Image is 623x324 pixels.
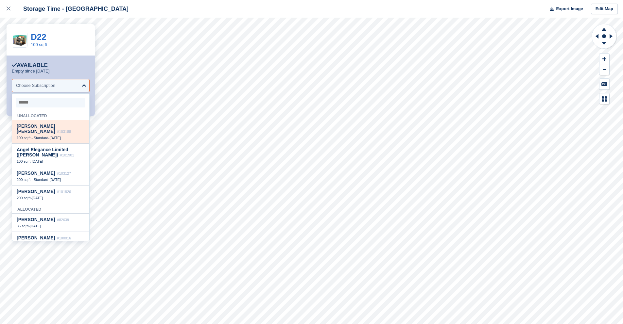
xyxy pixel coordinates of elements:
[16,82,55,89] div: Choose Subscription
[57,171,71,175] span: #103127
[30,224,41,228] span: [DATE]
[60,153,74,157] span: #101901
[17,159,85,164] div: -
[57,218,69,222] span: #82639
[591,4,618,14] a: Edit Map
[32,159,43,163] span: [DATE]
[17,177,85,182] div: -
[599,79,609,89] button: Keyboard Shortcuts
[599,93,609,104] button: Map Legend
[17,224,85,228] div: -
[17,136,48,140] span: 100 sq ft - Standard
[17,224,28,228] span: 35 sq ft
[17,196,30,200] span: 200 sq ft
[57,130,71,134] span: #103188
[556,6,583,12] span: Export Image
[17,189,55,194] span: [PERSON_NAME]
[49,178,61,182] span: [DATE]
[31,42,47,47] a: 100 sq ft
[17,170,55,176] span: [PERSON_NAME]
[31,32,46,42] a: D22
[12,69,49,74] p: Empty since [DATE]
[17,5,129,13] div: Storage Time - [GEOGRAPHIC_DATA]
[17,136,85,140] div: -
[12,203,89,214] div: Allocated
[12,62,48,69] div: Available
[57,190,71,194] span: #101826
[12,110,89,120] div: Unallocated
[599,54,609,64] button: Zoom In
[12,32,27,47] img: 100ft.jpg
[32,196,43,200] span: [DATE]
[57,236,71,240] span: #100016
[546,4,583,14] button: Export Image
[17,123,55,134] span: [PERSON_NAME] [PERSON_NAME]
[17,235,55,240] span: [PERSON_NAME]
[17,178,48,182] span: 200 sq ft - Standard
[49,136,61,140] span: [DATE]
[599,64,609,75] button: Zoom Out
[17,159,30,163] span: 100 sq ft
[17,147,68,157] span: Angel Elegance Limited ([PERSON_NAME])
[17,217,55,222] span: [PERSON_NAME]
[17,196,85,200] div: -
